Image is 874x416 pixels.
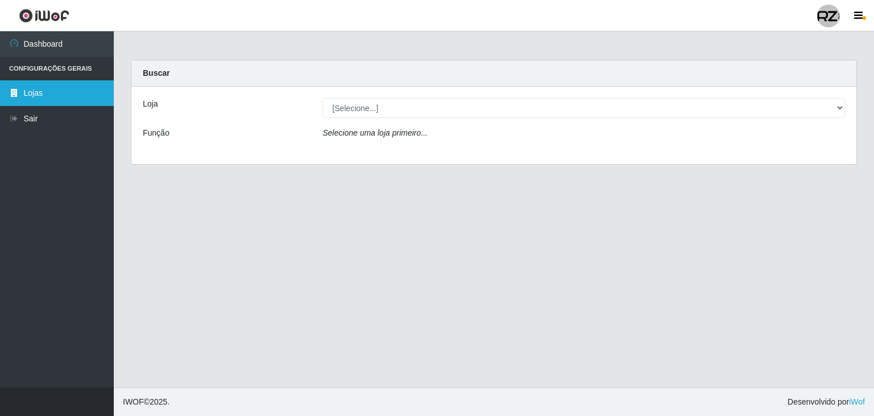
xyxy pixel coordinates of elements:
[123,397,144,406] span: IWOF
[143,127,170,139] label: Função
[788,396,865,408] span: Desenvolvido por
[323,128,427,137] i: Selecione uma loja primeiro...
[143,68,170,78] strong: Buscar
[19,9,69,23] img: CoreUI Logo
[849,397,865,406] a: iWof
[123,396,170,408] span: © 2025 .
[143,98,158,110] label: Loja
